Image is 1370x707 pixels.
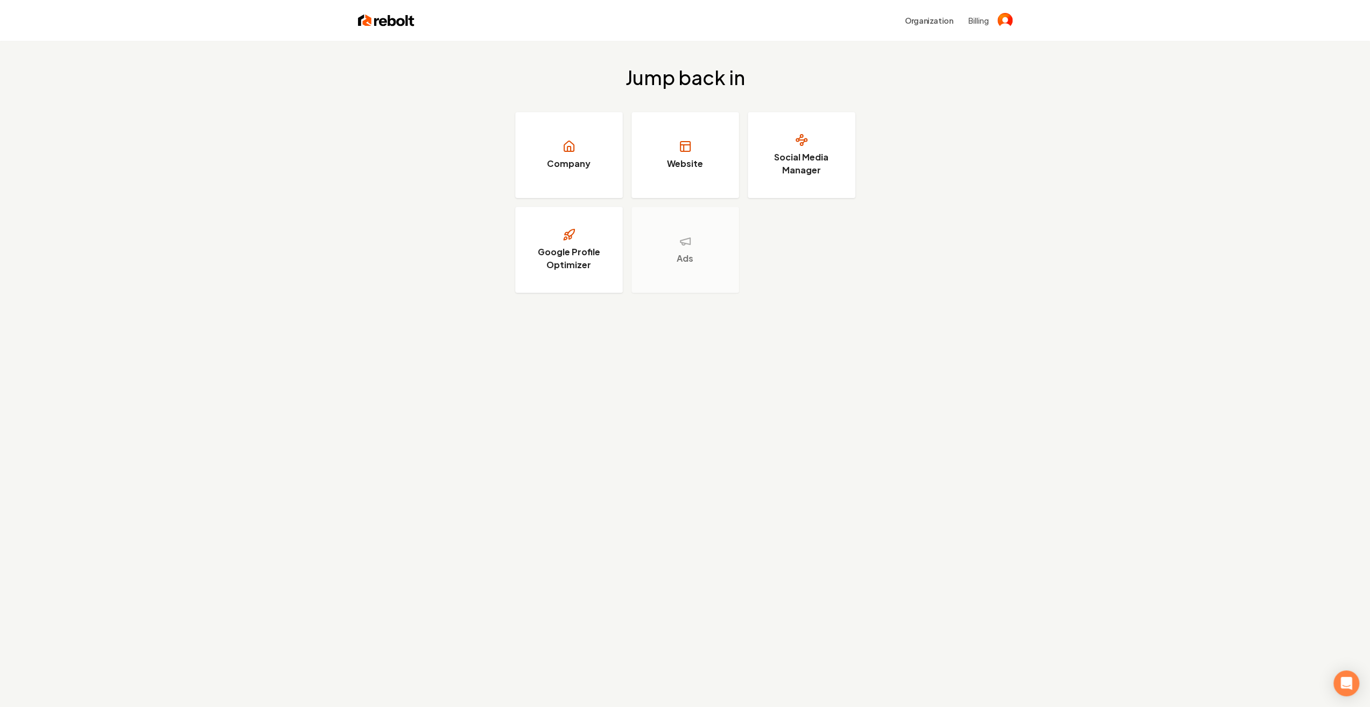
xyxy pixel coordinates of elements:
a: Company [515,112,623,198]
h3: Company [547,157,591,170]
div: Open Intercom Messenger [1333,670,1359,696]
img: Rebolt Logo [358,13,414,28]
img: 's logo [997,13,1013,28]
h3: Website [667,157,703,170]
h3: Ads [677,252,693,265]
button: Billing [968,15,989,26]
button: Open user button [997,13,1013,28]
h3: Google Profile Optimizer [529,246,609,271]
a: Website [631,112,739,198]
a: Social Media Manager [748,112,855,198]
h2: Jump back in [626,67,745,88]
a: Google Profile Optimizer [515,207,623,293]
h3: Social Media Manager [761,151,842,177]
button: Organization [898,11,960,30]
